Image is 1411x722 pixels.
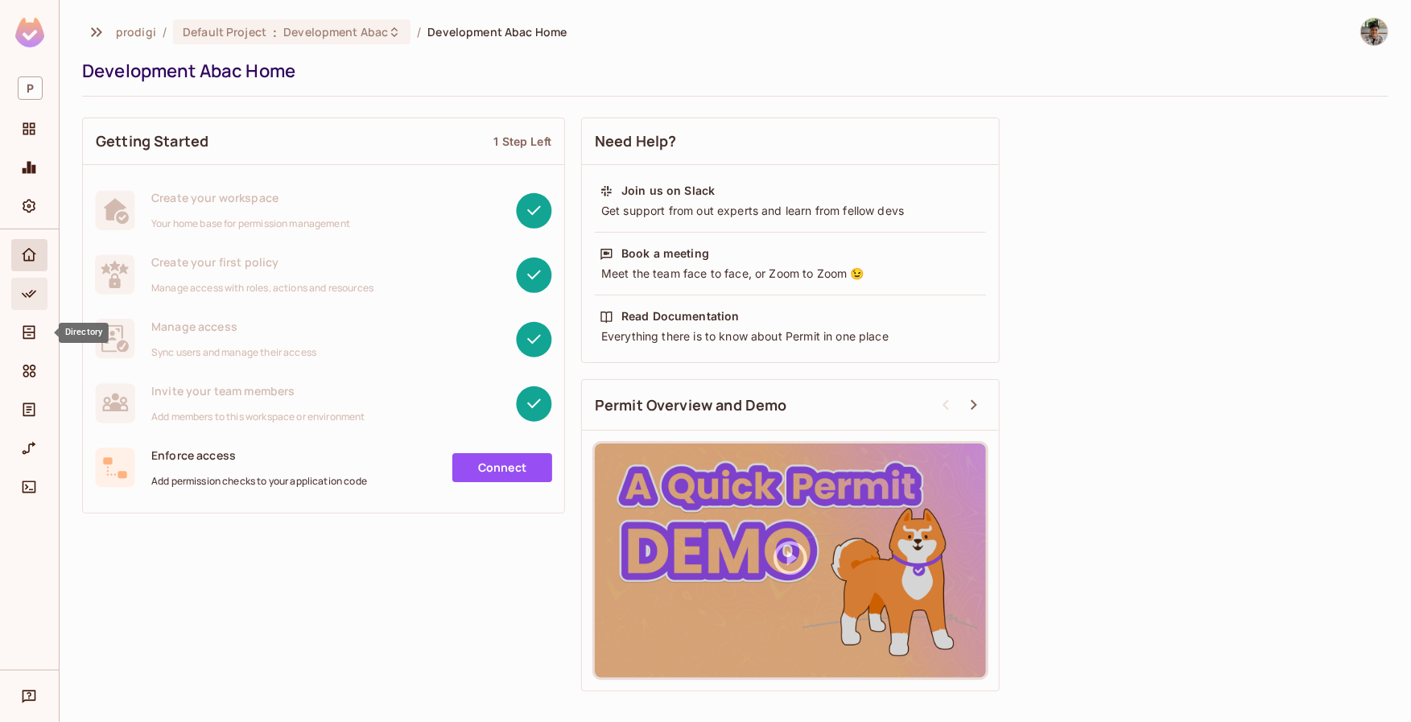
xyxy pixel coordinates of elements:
li: / [417,24,421,39]
div: URL Mapping [11,432,47,464]
span: Development Abac [283,24,388,39]
div: Directory [11,316,47,349]
span: Manage access with roles, actions and resources [151,282,373,295]
div: Audit Log [11,394,47,426]
span: Add permission checks to your application code [151,475,367,488]
div: Join us on Slack [621,183,715,199]
div: Development Abac Home [82,59,1380,83]
div: Help & Updates [11,680,47,712]
div: Book a meeting [621,245,709,262]
span: Enforce access [151,448,367,463]
span: P [18,76,43,100]
div: Workspace: prodigi [11,70,47,106]
div: Elements [11,355,47,387]
div: Read Documentation [621,308,740,324]
div: Projects [11,113,47,145]
span: Sync users and manage their access [151,346,316,359]
img: Rizky Syawal [1361,19,1388,45]
span: Invite your team members [151,383,365,398]
span: Create your first policy [151,254,373,270]
span: Your home base for permission management [151,217,350,230]
img: SReyMgAAAABJRU5ErkJggg== [15,18,44,47]
div: Get support from out experts and learn from fellow devs [600,203,981,219]
span: Permit Overview and Demo [595,395,787,415]
div: Settings [11,190,47,222]
span: Default Project [183,24,266,39]
div: Meet the team face to face, or Zoom to Zoom 😉 [600,266,981,282]
div: Directory [59,323,109,343]
li: / [163,24,167,39]
a: Connect [452,453,552,482]
span: Need Help? [595,131,677,151]
div: Everything there is to know about Permit in one place [600,328,981,344]
div: Home [11,239,47,271]
div: 1 Step Left [493,134,551,149]
div: Connect [11,471,47,503]
span: the active workspace [116,24,156,39]
span: Manage access [151,319,316,334]
span: Getting Started [96,131,208,151]
div: Policy [11,278,47,310]
span: Development Abac Home [427,24,567,39]
span: Add members to this workspace or environment [151,411,365,423]
div: Monitoring [11,151,47,184]
span: : [272,26,278,39]
span: Create your workspace [151,190,350,205]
